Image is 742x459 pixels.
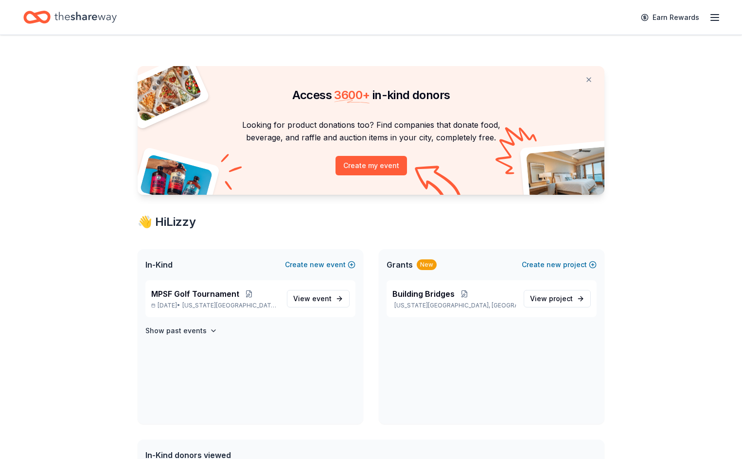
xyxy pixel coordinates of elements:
[138,214,604,230] div: 👋 Hi Lizzy
[145,325,217,337] button: Show past events
[334,88,370,102] span: 3600 +
[292,88,450,102] span: Access in-kind donors
[392,288,455,300] span: Building Bridges
[392,302,516,309] p: [US_STATE][GEOGRAPHIC_DATA], [GEOGRAPHIC_DATA]
[547,259,561,271] span: new
[549,294,573,303] span: project
[417,259,437,270] div: New
[530,293,573,305] span: View
[310,259,324,271] span: new
[145,259,173,271] span: In-Kind
[293,293,332,305] span: View
[524,290,591,307] a: View project
[522,259,597,271] button: Createnewproject
[182,302,279,309] span: [US_STATE][GEOGRAPHIC_DATA], [GEOGRAPHIC_DATA]
[145,325,207,337] h4: Show past events
[635,9,705,26] a: Earn Rewards
[127,60,203,122] img: Pizza
[149,119,593,144] p: Looking for product donations too? Find companies that donate food, beverage, and raffle and auct...
[151,302,279,309] p: [DATE] •
[336,156,407,175] button: Create my event
[23,6,117,29] a: Home
[312,294,332,303] span: event
[415,166,463,202] img: Curvy arrow
[285,259,355,271] button: Createnewevent
[387,259,413,271] span: Grants
[287,290,350,307] a: View event
[151,288,239,300] span: MPSF Golf Tournament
